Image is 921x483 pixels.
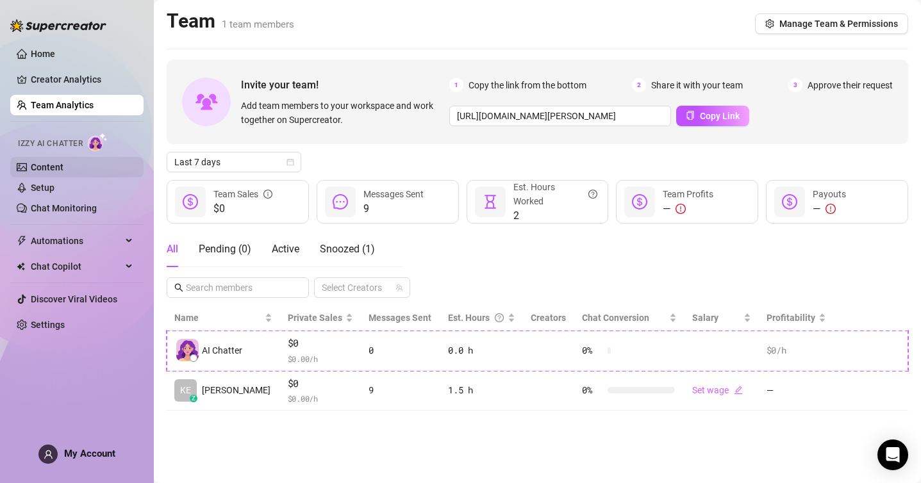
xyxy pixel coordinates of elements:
span: Messages Sent [369,313,431,323]
span: hourglass [483,194,498,209]
span: calendar [286,158,294,166]
button: Manage Team & Permissions [755,13,908,34]
span: question-circle [495,311,504,325]
div: Est. Hours [448,311,505,325]
div: 1.5 h [448,383,515,397]
span: Snoozed ( 1 ) [320,243,375,255]
span: team [395,284,403,291]
a: Creator Analytics [31,69,133,90]
span: Approve their request [808,78,893,92]
span: 1 team members [222,19,294,30]
div: 0 [369,343,433,357]
div: Est. Hours Worked [513,180,598,208]
span: 2 [513,208,598,224]
span: Copy the link from the bottom [469,78,586,92]
span: Name [174,311,262,325]
span: $ 0.00 /h [288,392,354,405]
span: 9 [363,201,424,217]
span: My Account [64,448,115,459]
img: izzy-ai-chatter-avatar-DDCN_rTZ.svg [176,339,199,361]
span: edit [734,386,743,395]
a: Home [31,49,55,59]
a: Content [31,162,63,172]
span: Salary [692,313,718,323]
td: — [759,371,834,411]
span: Add team members to your workspace and work together on Supercreator. [241,99,444,127]
img: logo-BBDzfeDw.svg [10,19,106,32]
img: AI Chatter [88,133,108,151]
span: Team Profits [663,189,713,199]
a: Setup [31,183,54,193]
div: Open Intercom Messenger [877,439,908,470]
span: Chat Copilot [31,256,122,277]
span: 3 [788,78,802,92]
span: search [174,283,183,292]
div: All [167,241,178,257]
th: Name [167,306,280,331]
span: Izzy AI Chatter [18,138,83,150]
span: dollar-circle [782,194,797,209]
div: z [190,395,197,402]
span: user [44,450,53,459]
a: Settings [31,320,65,330]
span: Last 7 days [174,152,294,172]
button: Copy Link [676,106,749,126]
span: Share it with your team [651,78,743,92]
span: Invite your team! [241,77,449,93]
span: exclamation-circle [676,204,686,214]
h2: Team [167,9,294,33]
span: Manage Team & Permissions [779,19,898,29]
input: Search members [186,281,291,295]
span: $0 [288,336,354,351]
span: copy [686,111,695,120]
div: — [813,201,846,217]
span: thunderbolt [17,236,27,246]
span: dollar-circle [183,194,198,209]
th: Creators [523,306,574,331]
span: 2 [632,78,646,92]
span: Messages Sent [363,189,424,199]
div: — [663,201,713,217]
span: setting [765,19,774,28]
span: question-circle [588,180,597,208]
span: 0 % [582,343,602,357]
div: 0.0 h [448,343,515,357]
span: $0 [288,376,354,391]
span: Chat Conversion [582,313,649,323]
a: Chat Monitoring [31,203,97,213]
span: info-circle [263,187,272,201]
span: KE [180,383,191,397]
span: Payouts [813,189,846,199]
span: [PERSON_NAME] [202,383,270,397]
img: Chat Copilot [17,262,25,271]
span: Automations [31,231,122,251]
span: Active [272,243,299,255]
span: AI Chatter [202,343,242,357]
a: Team Analytics [31,100,94,110]
a: Set wageedit [692,385,743,395]
span: $ 0.00 /h [288,352,354,365]
div: 9 [369,383,433,397]
span: exclamation-circle [826,204,836,214]
div: Team Sales [213,187,272,201]
span: 0 % [582,383,602,397]
span: Copy Link [700,111,740,121]
div: $0 /h [767,343,827,357]
span: dollar-circle [632,194,647,209]
span: Private Sales [288,313,342,323]
span: Profitability [767,313,815,323]
span: $0 [213,201,272,217]
span: 1 [449,78,463,92]
div: Pending ( 0 ) [199,241,251,257]
a: Discover Viral Videos [31,294,117,304]
span: message [333,194,348,209]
